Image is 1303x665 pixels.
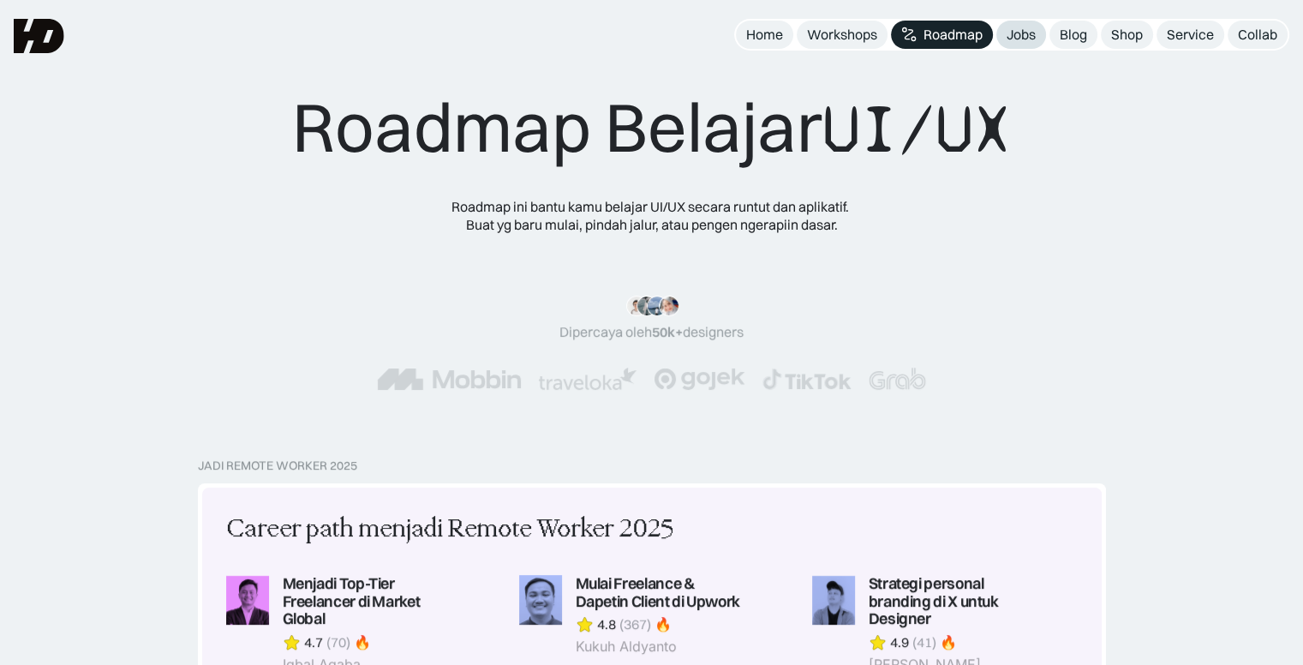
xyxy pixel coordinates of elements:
div: Jobs [1007,26,1036,44]
span: 50k+ [652,323,683,340]
a: Shop [1101,21,1153,49]
a: Home [736,21,793,49]
div: Roadmap Belajar [292,86,1011,171]
div: Shop [1111,26,1143,44]
div: Career path menjadi Remote Worker 2025 [226,512,673,548]
div: Dipercaya oleh designers [559,323,744,341]
div: Roadmap ini bantu kamu belajar UI/UX secara runtut dan aplikatif. Buat yg baru mulai, pindah jalu... [438,198,866,234]
a: Roadmap [891,21,993,49]
div: Collab [1238,26,1277,44]
div: Jadi Remote Worker 2025 [198,458,357,473]
div: Service [1167,26,1214,44]
a: Blog [1049,21,1097,49]
span: UI/UX [822,88,1011,171]
a: Workshops [797,21,888,49]
div: Blog [1060,26,1087,44]
a: Service [1157,21,1224,49]
a: Collab [1228,21,1288,49]
a: Jobs [996,21,1046,49]
div: Home [746,26,783,44]
div: Workshops [807,26,877,44]
div: Roadmap [923,26,983,44]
